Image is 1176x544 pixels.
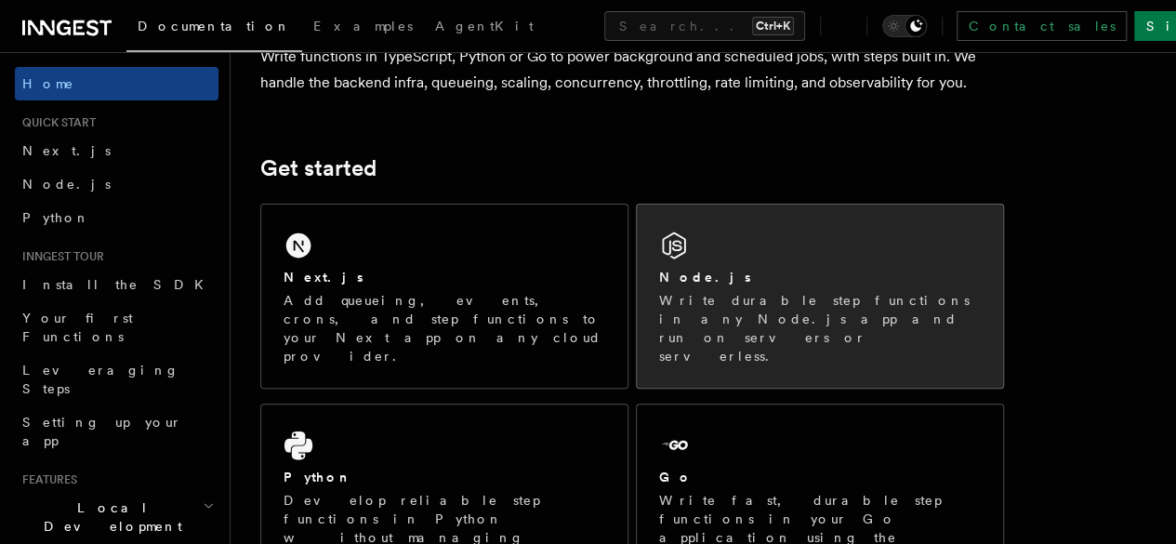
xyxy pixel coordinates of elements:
a: Install the SDK [15,268,218,301]
span: Home [22,74,74,93]
span: Leveraging Steps [22,363,179,396]
button: Toggle dark mode [882,15,927,37]
a: Python [15,201,218,234]
h2: Python [284,468,352,486]
a: Node.jsWrite durable step functions in any Node.js app and run on servers or serverless. [636,204,1004,389]
a: Get started [260,155,377,181]
span: Examples [313,19,413,33]
a: Node.js [15,167,218,201]
a: Contact sales [957,11,1127,41]
a: Next.js [15,134,218,167]
span: Setting up your app [22,415,182,448]
span: Local Development [15,498,203,536]
a: Leveraging Steps [15,353,218,405]
p: Write durable step functions in any Node.js app and run on servers or serverless. [659,291,981,365]
h2: Node.js [659,268,751,286]
p: Write functions in TypeScript, Python or Go to power background and scheduled jobs, with steps bu... [260,44,1004,96]
h2: Next.js [284,268,363,286]
kbd: Ctrl+K [752,17,794,35]
span: AgentKit [435,19,534,33]
button: Search...Ctrl+K [604,11,805,41]
a: Examples [302,6,424,50]
span: Python [22,210,90,225]
span: Next.js [22,143,111,158]
span: Features [15,472,77,487]
a: Setting up your app [15,405,218,458]
span: Node.js [22,177,111,192]
a: Documentation [126,6,302,52]
span: Documentation [138,19,291,33]
button: Local Development [15,491,218,543]
a: Home [15,67,218,100]
a: Your first Functions [15,301,218,353]
a: AgentKit [424,6,545,50]
span: Install the SDK [22,277,215,292]
a: Next.jsAdd queueing, events, crons, and step functions to your Next app on any cloud provider. [260,204,628,389]
span: Your first Functions [22,311,133,344]
h2: Go [659,468,693,486]
p: Add queueing, events, crons, and step functions to your Next app on any cloud provider. [284,291,605,365]
span: Quick start [15,115,96,130]
span: Inngest tour [15,249,104,264]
